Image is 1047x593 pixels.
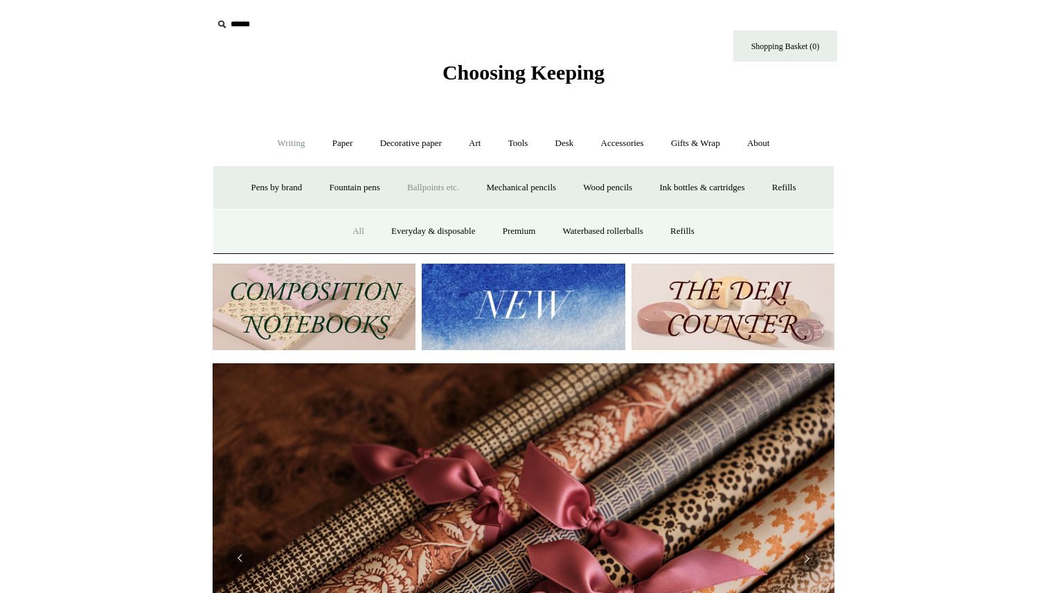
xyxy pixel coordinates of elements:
[213,264,415,350] img: 202302 Composition ledgers.jpg__PID:69722ee6-fa44-49dd-a067-31375e5d54ec
[735,125,782,162] a: About
[379,213,487,250] a: Everyday & disposable
[442,72,605,82] a: Choosing Keeping
[422,264,625,350] img: New.jpg__PID:f73bdf93-380a-4a35-bcfe-7823039498e1
[265,125,318,162] a: Writing
[340,213,377,250] a: All
[658,213,707,250] a: Refills
[490,213,548,250] a: Premium
[474,170,569,206] a: Mechanical pencils
[647,170,757,206] a: Ink bottles & cartridges
[571,170,645,206] a: Wood pencils
[543,125,587,162] a: Desk
[239,170,315,206] a: Pens by brand
[395,170,472,206] a: Ballpoints etc.
[442,61,605,84] span: Choosing Keeping
[496,125,541,162] a: Tools
[226,545,254,572] button: Previous
[320,125,366,162] a: Paper
[368,125,454,162] a: Decorative paper
[551,213,656,250] a: Waterbased rollerballs
[760,170,809,206] a: Refills
[733,30,837,62] a: Shopping Basket (0)
[589,125,656,162] a: Accessories
[632,264,834,350] img: The Deli Counter
[659,125,733,162] a: Gifts & Wrap
[316,170,392,206] a: Fountain pens
[793,545,821,572] button: Next
[456,125,493,162] a: Art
